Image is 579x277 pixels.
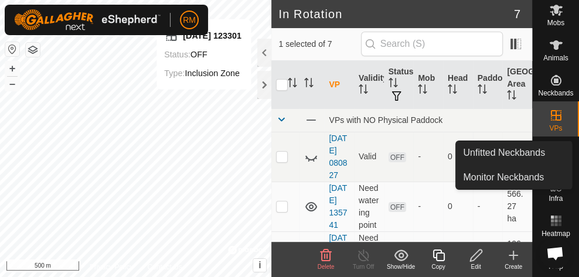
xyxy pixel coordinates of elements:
a: Help [533,242,579,275]
div: OFF [164,47,241,61]
button: + [5,61,19,76]
p-sorticon: Activate to sort [304,80,314,89]
span: Help [549,263,563,270]
div: [DATE] 123301 [164,29,241,43]
th: Status [384,61,414,109]
td: 0 [443,132,473,182]
span: OFF [389,202,406,212]
td: - [473,132,503,182]
p-sorticon: Activate to sort [418,86,427,95]
div: - [418,200,438,213]
span: 7 [514,5,520,23]
div: Show/Hide [382,262,420,271]
button: Map Layers [26,43,40,57]
a: Monitor Neckbands [456,166,572,189]
p-sorticon: Activate to sort [448,86,457,95]
p-sorticon: Activate to sort [288,80,297,89]
span: VPs [549,125,562,132]
p-sorticon: Activate to sort [389,80,398,89]
div: Turn Off [345,262,382,271]
th: Validity [354,61,384,109]
a: [DATE] 080827 [329,134,347,180]
th: Mob [413,61,443,109]
a: Contact Us [147,262,182,272]
span: Unfitted Neckbands [463,146,545,160]
img: Gallagher Logo [14,9,161,30]
div: Create [495,262,532,271]
th: Head [443,61,473,109]
button: i [253,259,266,272]
button: Reset Map [5,42,19,56]
span: Monitor Neckbands [463,170,544,184]
div: - [418,151,438,163]
div: Inclusion Zone [164,66,241,80]
a: Unfitted Neckbands [456,141,572,165]
input: Search (S) [361,32,503,56]
td: Valid [354,132,384,182]
a: Privacy Policy [90,262,134,272]
button: – [5,77,19,91]
td: 156.33 ha [502,132,532,182]
label: Type: [164,69,185,78]
div: Copy [420,262,457,271]
span: Infra [549,195,563,202]
td: Need watering point [354,182,384,231]
div: VPs with NO Physical Paddock [329,115,527,125]
label: Status: [164,50,190,59]
span: Mobs [547,19,564,26]
a: [DATE] 135741 [329,183,347,230]
span: RM [183,14,196,26]
td: 0 [443,182,473,231]
span: OFF [389,152,406,162]
span: i [258,260,261,270]
th: Paddock [473,61,503,109]
p-sorticon: Activate to sort [507,92,516,101]
span: Heatmap [541,230,570,237]
td: 566.27 ha [502,182,532,231]
span: Neckbands [538,90,573,97]
th: VP [324,61,354,109]
p-sorticon: Activate to sort [478,86,487,95]
div: Open chat [539,237,571,269]
span: 1 selected of 7 [278,38,360,50]
h2: In Rotation [278,7,513,21]
span: Delete [318,264,335,270]
th: [GEOGRAPHIC_DATA] Area [502,61,532,109]
p-sorticon: Activate to sort [359,86,368,95]
span: Animals [543,54,568,61]
td: - [473,182,503,231]
div: Edit [457,262,495,271]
